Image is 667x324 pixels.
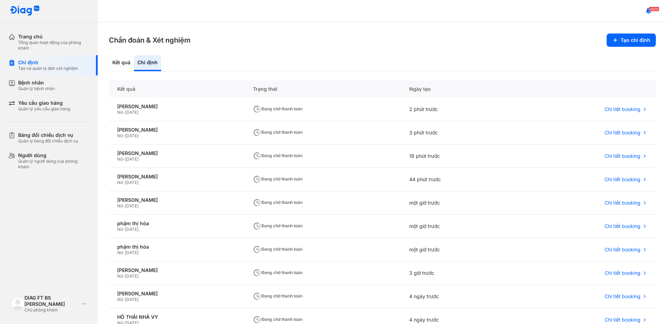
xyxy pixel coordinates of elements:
[117,227,123,232] span: Nữ
[253,317,302,322] span: Đang chờ thanh toán
[117,110,123,115] span: Nữ
[117,273,123,279] span: Nữ
[649,7,659,12] span: 4900
[125,227,138,232] span: [DATE]
[109,55,134,71] div: Kết quả
[253,130,302,135] span: Đang chờ thanh toán
[117,180,123,185] span: Nữ
[117,314,236,320] div: HỖ THÁI NHÃ VY
[117,220,236,227] div: phậm thị hòa
[117,150,236,156] div: [PERSON_NAME]
[605,317,640,323] span: Chi tiết booking
[401,121,515,145] div: 3 phút trước
[401,262,515,285] div: 3 giờ trước
[123,227,125,232] span: -
[18,100,70,106] div: Yêu cầu giao hàng
[607,34,656,47] button: Tạo chỉ định
[125,133,138,138] span: [DATE]
[401,98,515,121] div: 2 phút trước
[123,156,125,162] span: -
[253,106,302,111] span: Đang chờ thanh toán
[605,246,640,253] span: Chi tiết booking
[117,133,123,138] span: Nữ
[18,59,78,66] div: Chỉ định
[253,223,302,228] span: Đang chờ thanh toán
[253,153,302,158] span: Đang chờ thanh toán
[125,297,138,302] span: [DATE]
[253,200,302,205] span: Đang chờ thanh toán
[123,180,125,185] span: -
[605,293,640,300] span: Chi tiết booking
[117,250,123,255] span: Nữ
[253,176,302,182] span: Đang chờ thanh toán
[605,223,640,229] span: Chi tiết booking
[117,174,236,180] div: [PERSON_NAME]
[605,270,640,276] span: Chi tiết booking
[117,197,236,203] div: [PERSON_NAME]
[11,297,24,310] img: logo
[18,40,89,51] div: Tổng quan hoạt động của phòng khám
[605,130,640,136] span: Chi tiết booking
[605,153,640,159] span: Chi tiết booking
[125,156,138,162] span: [DATE]
[125,180,138,185] span: [DATE]
[253,246,302,252] span: Đang chờ thanh toán
[123,133,125,138] span: -
[123,273,125,279] span: -
[18,132,78,138] div: Bảng đối chiếu dịch vụ
[117,203,123,208] span: Nữ
[245,80,401,98] div: Trạng thái
[401,168,515,191] div: 44 phút trước
[18,106,70,112] div: Quản lý yêu cầu giao hàng
[125,273,138,279] span: [DATE]
[125,203,138,208] span: [DATE]
[117,297,123,302] span: Nữ
[401,285,515,308] div: 4 ngày trước
[18,152,89,159] div: Người dùng
[123,110,125,115] span: -
[253,270,302,275] span: Đang chờ thanh toán
[605,176,640,183] span: Chi tiết booking
[401,215,515,238] div: một giờ trước
[117,290,236,297] div: [PERSON_NAME]
[117,267,236,273] div: [PERSON_NAME]
[117,244,236,250] div: phậm thị hòa
[117,156,123,162] span: Nữ
[117,103,236,110] div: [PERSON_NAME]
[605,200,640,206] span: Chi tiết booking
[24,295,79,307] div: DIAG FT BS [PERSON_NAME]
[109,35,190,45] h3: Chẩn đoán & Xét nghiệm
[18,159,89,170] div: Quản lý người dùng của phòng khám
[18,80,55,86] div: Bệnh nhân
[123,203,125,208] span: -
[109,80,245,98] div: Kết quả
[18,34,89,40] div: Trang chủ
[605,106,640,112] span: Chi tiết booking
[134,55,161,71] div: Chỉ định
[123,250,125,255] span: -
[401,191,515,215] div: một giờ trước
[18,86,55,91] div: Quản lý bệnh nhân
[18,66,78,71] div: Tạo và quản lý đơn xét nghiệm
[123,297,125,302] span: -
[401,238,515,262] div: một giờ trước
[401,145,515,168] div: 18 phút trước
[18,138,78,144] div: Quản lý bảng đối chiếu dịch vụ
[125,110,138,115] span: [DATE]
[401,80,515,98] div: Ngày tạo
[24,307,79,313] div: Chủ phòng khám
[253,293,302,299] span: Đang chờ thanh toán
[10,6,40,16] img: logo
[117,127,236,133] div: [PERSON_NAME]
[125,250,138,255] span: [DATE]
